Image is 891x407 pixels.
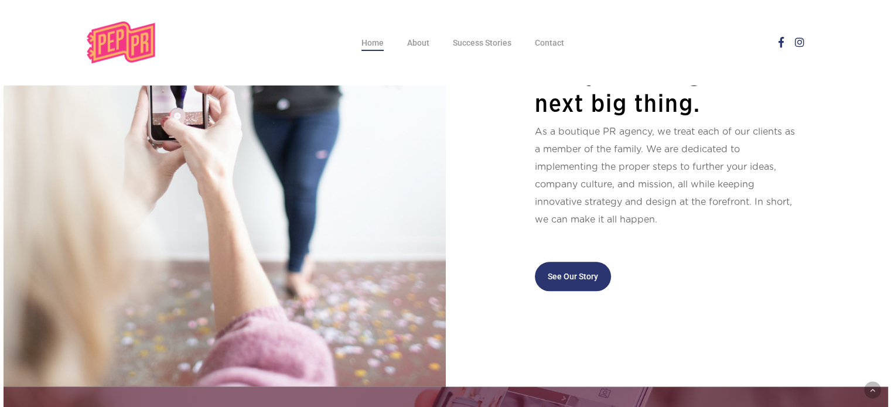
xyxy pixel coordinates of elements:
a: About [407,39,429,47]
a: See Our Story [535,262,611,291]
span: Contact [535,38,564,47]
a: Contact [535,39,564,47]
a: Home [361,39,384,47]
span: About [407,38,429,47]
a: Success Stories [453,39,511,47]
img: Pep Public Relations [81,18,165,67]
span: Success Stories [453,38,511,47]
span: See Our Story [548,271,598,282]
p: As a boutique PR agency, we treat each of our clients as a member of the family. We are dedicated... [535,123,799,244]
span: Home [361,38,384,47]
